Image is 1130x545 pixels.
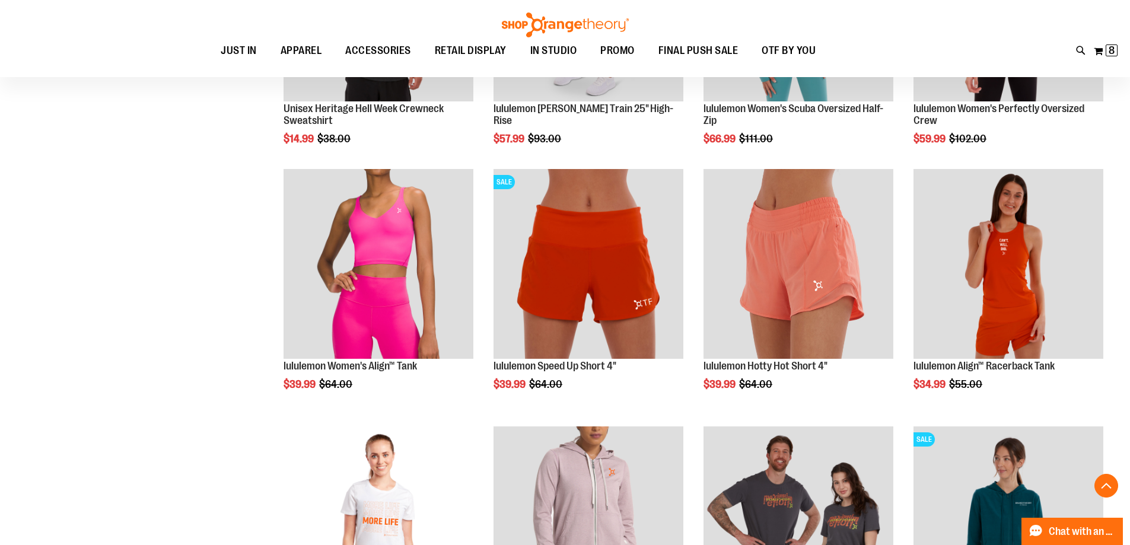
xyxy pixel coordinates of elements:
[949,378,984,390] span: $55.00
[284,360,417,372] a: lululemon Women's Align™ Tank
[913,103,1084,126] a: lululemon Women's Perfectly Oversized Crew
[698,163,899,420] div: product
[704,169,893,359] img: lululemon Hotty Hot Short 4"
[530,37,577,64] span: IN STUDIO
[494,360,616,372] a: lululemon Speed Up Short 4"
[704,103,883,126] a: lululemon Women's Scuba Oversized Half-Zip
[317,133,352,145] span: $38.00
[281,37,322,64] span: APPAREL
[488,163,689,420] div: product
[221,37,257,64] span: JUST IN
[1049,526,1116,537] span: Chat with an Expert
[908,163,1109,420] div: product
[949,133,988,145] span: $102.00
[739,378,774,390] span: $64.00
[494,103,673,126] a: lululemon [PERSON_NAME] Train 25" High-Rise
[739,133,775,145] span: $111.00
[278,163,479,420] div: product
[284,169,473,359] img: Product image for lululemon Womens Align Tank
[1021,518,1123,545] button: Chat with an Expert
[529,378,564,390] span: $64.00
[528,133,563,145] span: $93.00
[284,133,316,145] span: $14.99
[762,37,816,64] span: OTF BY YOU
[284,169,473,361] a: Product image for lululemon Womens Align Tank
[494,133,526,145] span: $57.99
[913,169,1103,361] a: Product image for lululemon Align™ Racerback Tank
[658,37,739,64] span: FINAL PUSH SALE
[704,378,737,390] span: $39.99
[284,378,317,390] span: $39.99
[913,169,1103,359] img: Product image for lululemon Align™ Racerback Tank
[913,432,935,447] span: SALE
[913,378,947,390] span: $34.99
[345,37,411,64] span: ACCESSORIES
[1094,474,1118,498] button: Back To Top
[284,103,444,126] a: Unisex Heritage Hell Week Crewneck Sweatshirt
[704,133,737,145] span: $66.99
[435,37,507,64] span: RETAIL DISPLAY
[913,360,1055,372] a: lululemon Align™ Racerback Tank
[1109,44,1115,56] span: 8
[500,12,631,37] img: Shop Orangetheory
[913,133,947,145] span: $59.99
[704,360,827,372] a: lululemon Hotty Hot Short 4"
[494,175,515,189] span: SALE
[600,37,635,64] span: PROMO
[494,169,683,359] img: Product image for lululemon Speed Up Short 4"
[319,378,354,390] span: $64.00
[494,378,527,390] span: $39.99
[704,169,893,361] a: lululemon Hotty Hot Short 4"
[494,169,683,361] a: Product image for lululemon Speed Up Short 4"SALE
